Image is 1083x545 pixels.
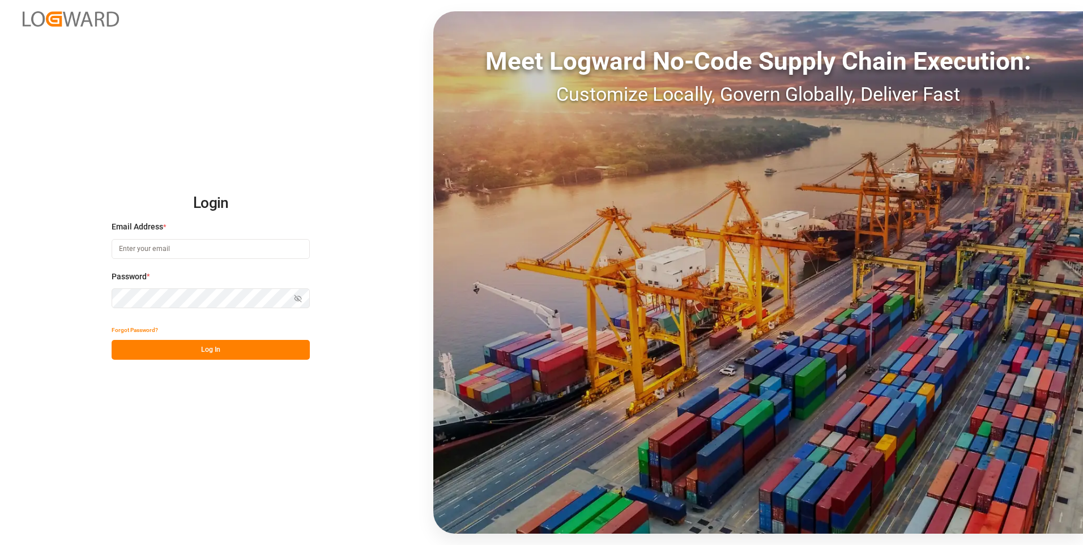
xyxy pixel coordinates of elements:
[112,239,310,259] input: Enter your email
[112,340,310,360] button: Log In
[112,221,163,233] span: Email Address
[112,271,147,283] span: Password
[433,42,1083,80] div: Meet Logward No-Code Supply Chain Execution:
[112,185,310,222] h2: Login
[112,320,158,340] button: Forgot Password?
[23,11,119,27] img: Logward_new_orange.png
[433,80,1083,109] div: Customize Locally, Govern Globally, Deliver Fast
